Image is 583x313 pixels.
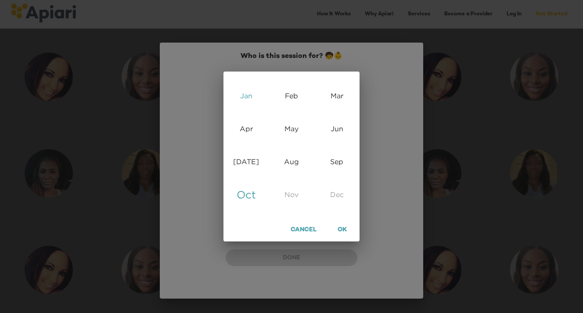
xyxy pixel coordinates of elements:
[283,222,324,238] button: Cancel
[223,145,269,178] div: [DATE]
[314,145,360,178] div: Sep
[269,112,314,145] div: May
[336,225,348,236] span: OK
[223,178,269,211] div: Oct
[291,225,317,236] span: Cancel
[314,79,360,112] div: Mar
[314,112,360,145] div: Jun
[269,145,314,178] div: Aug
[269,79,314,112] div: Feb
[223,112,269,145] div: Apr
[223,79,269,112] div: Jan
[328,222,356,238] button: OK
